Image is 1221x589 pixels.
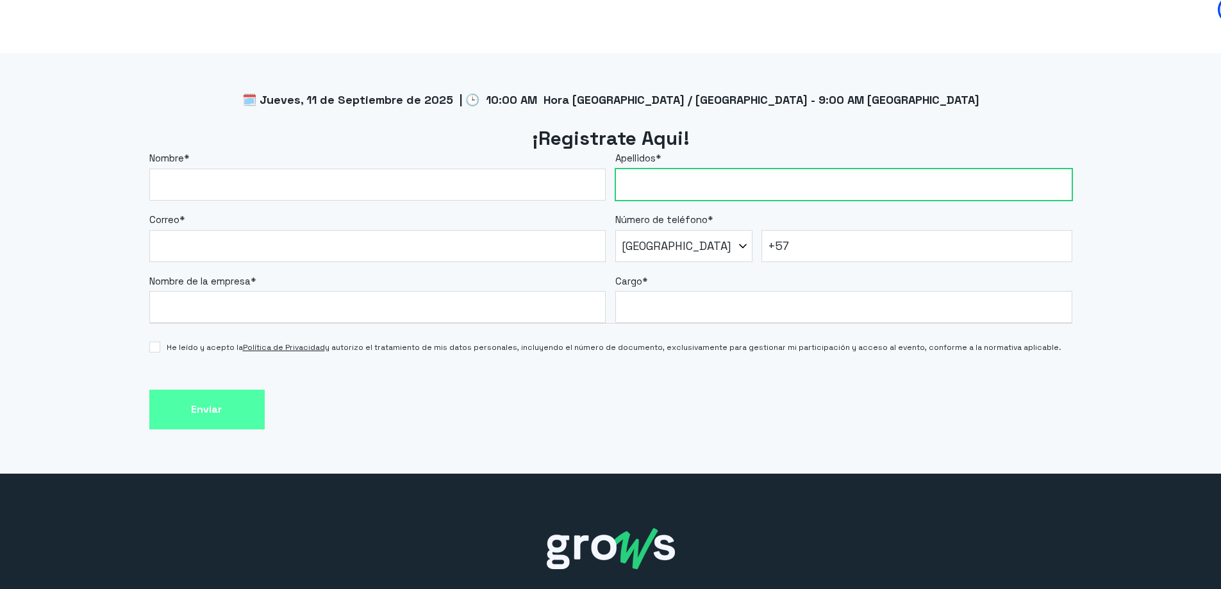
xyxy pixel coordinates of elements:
span: He leído y acepto la y autorizo el tratamiento de mis datos personales, incluyendo el número de d... [167,342,1061,353]
span: Apellidos [615,152,656,164]
a: Política de Privacidad [243,342,325,353]
img: grows-white_1 [547,528,675,569]
span: Correo [149,213,179,226]
input: Enviar [149,390,265,430]
span: Número de teléfono [615,213,708,226]
span: Nombre de la empresa [149,275,251,287]
input: He leído y acepto laPolítica de Privacidady autorizo el tratamiento de mis datos personales, incl... [149,342,160,353]
h2: ¡Registrate Aqui! [149,126,1072,152]
span: Cargo [615,275,642,287]
span: 🗓️ Jueves, 11 de Septiembre de 2025 | 🕒 10:00 AM Hora [GEOGRAPHIC_DATA] / [GEOGRAPHIC_DATA] - 9:0... [242,92,979,107]
iframe: Chat Widget [1157,527,1221,589]
span: Nombre [149,152,184,164]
